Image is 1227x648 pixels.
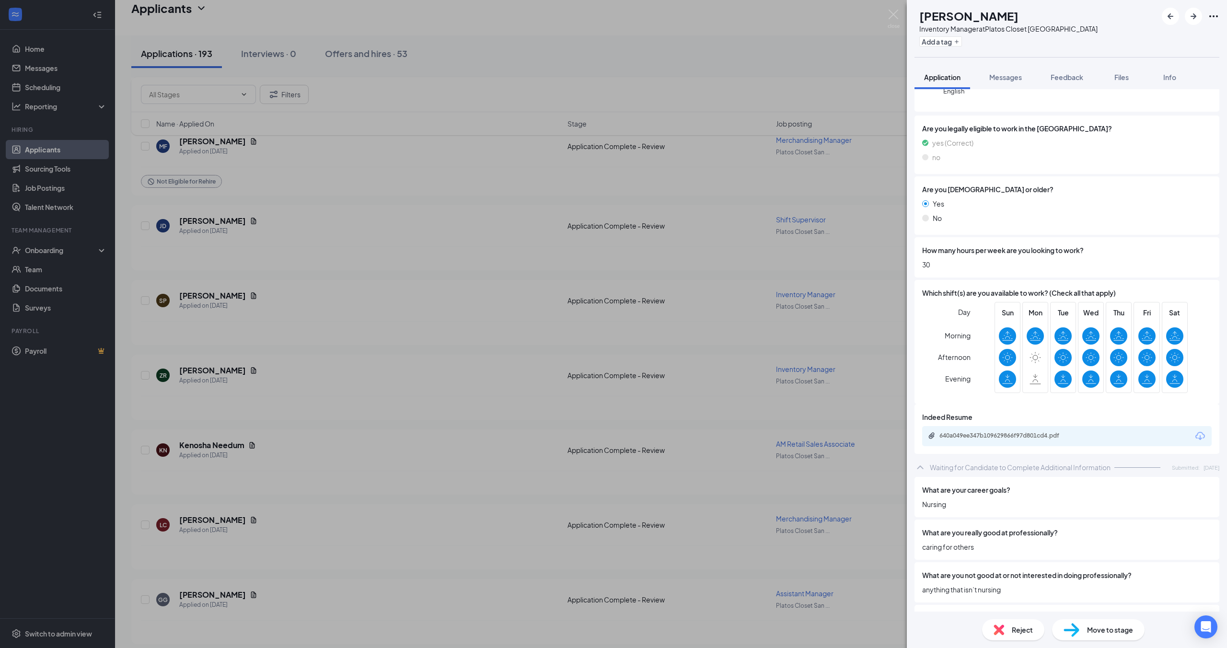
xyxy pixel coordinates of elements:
span: Sat [1166,307,1183,318]
span: Afternoon [938,348,971,366]
span: English [943,86,1003,96]
span: No [933,213,942,223]
svg: ArrowRight [1188,11,1199,22]
span: Morning [945,327,971,344]
span: Indeed Resume [922,412,972,422]
svg: Ellipses [1208,11,1219,22]
div: Open Intercom Messenger [1194,615,1217,638]
span: Are you [DEMOGRAPHIC_DATA] or older? [922,184,1053,195]
span: Mon [1027,307,1044,318]
span: Sun [999,307,1016,318]
span: Submitted: [1172,463,1200,472]
button: ArrowRight [1185,8,1202,25]
span: Thu [1110,307,1127,318]
button: PlusAdd a tag [919,36,962,46]
span: Which shift(s) are you available to work? (Check all that apply) [922,288,1116,298]
a: Paperclip640a049ee347b109629866f97d801cd4.pdf [928,432,1083,441]
button: ArrowLeftNew [1162,8,1179,25]
span: Feedback [1051,73,1083,81]
span: Nursing [922,499,1212,509]
div: Inventory Manager at Platos Closet [GEOGRAPHIC_DATA] [919,24,1098,34]
span: Are you legally eligible to work in the [GEOGRAPHIC_DATA]? [922,123,1212,134]
span: Fri [1138,307,1156,318]
span: What are you really good at professionally? [922,527,1058,538]
span: Reject [1012,625,1033,635]
span: caring for others [922,542,1212,552]
span: What are you not good at or not interested in doing professionally? [922,570,1132,580]
h1: [PERSON_NAME] [919,8,1019,24]
span: Files [1114,73,1129,81]
span: yes (Correct) [932,138,973,148]
svg: ArrowLeftNew [1165,11,1176,22]
div: Waiting for Candidate to Complete Additional Information [930,463,1111,472]
span: How many hours per week are you looking to work? [922,245,1084,255]
span: Day [958,307,971,317]
span: Evening [945,370,971,387]
span: Move to stage [1087,625,1133,635]
svg: Plus [954,39,960,45]
span: Messages [989,73,1022,81]
div: 640a049ee347b109629866f97d801cd4.pdf [939,432,1074,440]
span: no [932,152,940,162]
span: [DATE] [1204,463,1219,472]
span: Info [1163,73,1176,81]
span: Application [924,73,961,81]
span: 30 [922,259,1212,270]
svg: ChevronUp [914,462,926,473]
span: Tue [1054,307,1072,318]
span: Yes [933,198,944,209]
span: Wed [1082,307,1100,318]
svg: Download [1194,430,1206,442]
span: What are your career goals? [922,485,1010,495]
svg: Paperclip [928,432,936,440]
span: anything that isn’t nursing [922,584,1212,595]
